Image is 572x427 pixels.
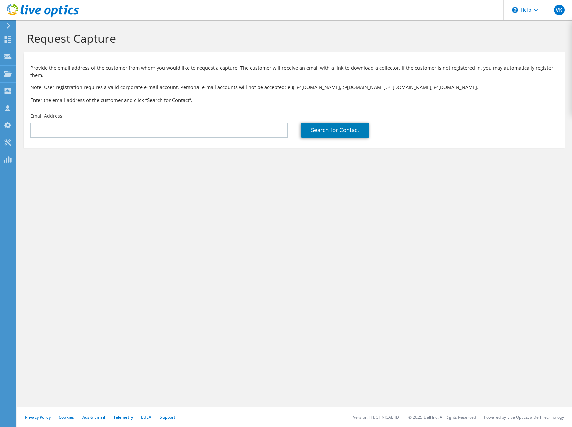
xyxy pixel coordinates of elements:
[554,5,565,15] span: VK
[113,414,133,420] a: Telemetry
[30,113,62,119] label: Email Address
[301,123,369,138] a: Search for Contact
[82,414,105,420] a: Ads & Email
[141,414,151,420] a: EULA
[30,96,559,104] h3: Enter the email address of the customer and click “Search for Contact”.
[27,31,559,45] h1: Request Capture
[59,414,74,420] a: Cookies
[30,84,559,91] p: Note: User registration requires a valid corporate e-mail account. Personal e-mail accounts will ...
[484,414,564,420] li: Powered by Live Optics, a Dell Technology
[353,414,400,420] li: Version: [TECHNICAL_ID]
[25,414,51,420] a: Privacy Policy
[30,64,559,79] p: Provide the email address of the customer from whom you would like to request a capture. The cust...
[160,414,175,420] a: Support
[408,414,476,420] li: © 2025 Dell Inc. All Rights Reserved
[512,7,518,13] svg: \n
